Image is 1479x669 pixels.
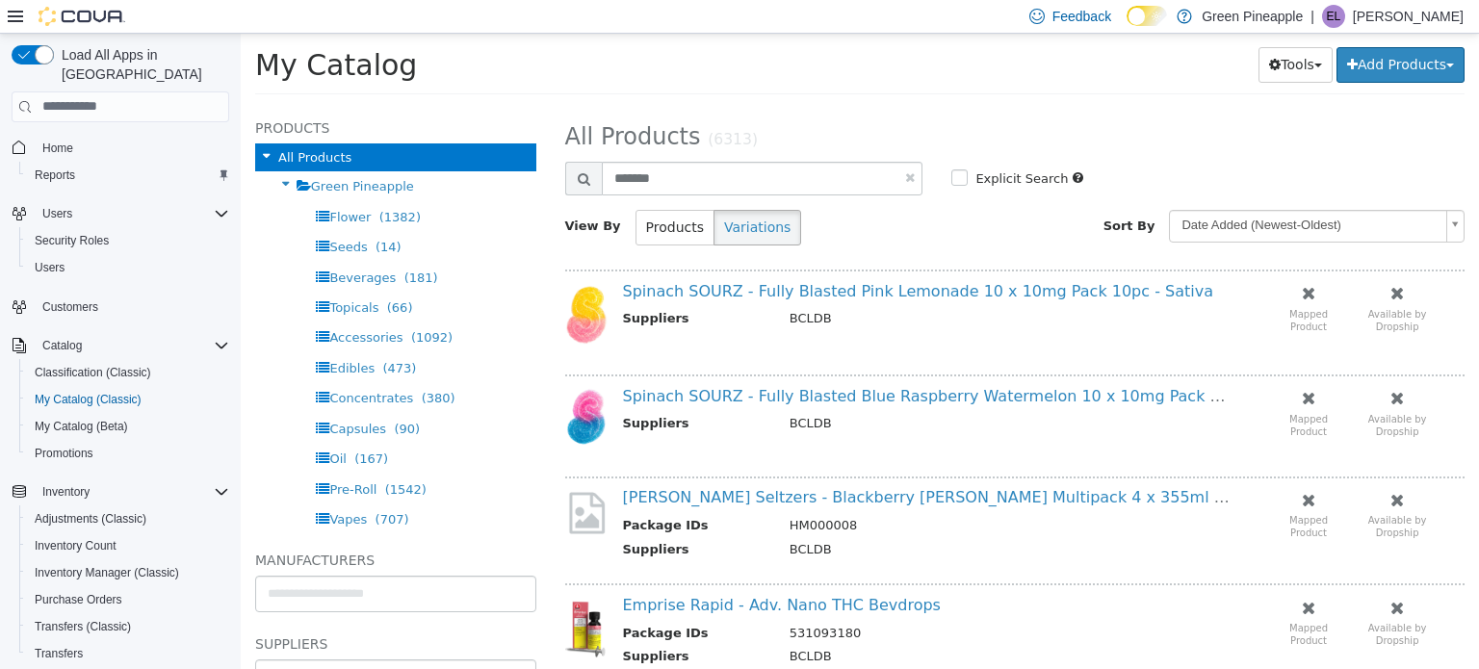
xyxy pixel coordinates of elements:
span: Promotions [35,446,93,461]
span: Promotions [27,442,229,465]
button: Transfers [19,640,237,667]
span: (1542) [144,449,186,463]
a: Promotions [27,442,101,465]
a: Classification (Classic) [27,361,159,384]
span: Home [35,136,229,160]
small: Available by Dropship [1128,380,1186,403]
a: Users [27,256,72,279]
img: missing-image.png [324,455,368,502]
a: Inventory Manager (Classic) [27,561,187,584]
span: Inventory Count [27,534,229,557]
button: Users [35,202,80,225]
a: Date Added (Newest-Oldest) [928,176,1224,209]
button: Customers [4,293,237,321]
span: Accessories [89,296,162,311]
th: Suppliers [382,275,534,299]
span: Load All Apps in [GEOGRAPHIC_DATA] [54,45,229,84]
span: My Catalog (Classic) [35,392,142,407]
input: Dark Mode [1127,6,1167,26]
span: Inventory Manager (Classic) [27,561,229,584]
a: Emprise Rapid - Adv. Nano THC Bevdrops [382,562,700,580]
img: 150 [324,249,368,311]
button: Add Products [1096,13,1224,49]
a: Spinach SOURZ - Fully Blasted Pink Lemonade 10 x 10mg Pack 10pc - Sativa [382,248,973,267]
span: My Catalog (Classic) [27,388,229,411]
span: (181) [164,237,197,251]
span: Inventory [35,480,229,503]
span: Home [42,141,73,156]
button: Home [4,134,237,162]
a: My Catalog (Classic) [27,388,149,411]
span: Reports [35,167,75,183]
button: Reports [19,162,237,189]
div: Eden Lafrentz [1322,5,1345,28]
span: Inventory Manager (Classic) [35,565,179,580]
h5: Suppliers [14,599,296,622]
span: Purchase Orders [27,588,229,611]
span: Edibles [89,327,134,342]
span: Feedback [1052,7,1111,26]
span: Users [35,260,65,275]
span: Inventory [42,484,90,500]
span: Purchase Orders [35,592,122,607]
span: Catalog [42,338,82,353]
span: Dark Mode [1127,26,1128,27]
button: Security Roles [19,227,237,254]
button: Classification (Classic) [19,359,237,386]
p: [PERSON_NAME] [1353,5,1464,28]
span: (1092) [170,296,212,311]
small: Mapped Product [1049,481,1087,504]
th: Suppliers [382,506,534,530]
span: All Products [38,116,111,131]
span: View By [324,185,380,199]
td: 531093180 [534,590,992,614]
th: Package IDs [382,590,534,614]
label: Explicit Search [730,136,827,155]
a: Home [35,137,81,160]
button: Inventory [4,478,237,505]
span: Oil [89,418,105,432]
span: Transfers [35,646,83,661]
span: Classification (Classic) [35,365,151,380]
span: All Products [324,90,460,116]
span: Pre-Roll [89,449,136,463]
small: (6313) [467,97,517,115]
small: Available by Dropship [1128,275,1186,298]
span: My Catalog (Beta) [35,419,128,434]
button: Variations [473,176,560,212]
span: Security Roles [27,229,229,252]
p: Green Pineapple [1202,5,1303,28]
h5: Manufacturers [14,515,296,538]
a: Security Roles [27,229,117,252]
span: Green Pineapple [70,145,173,160]
span: (14) [135,206,161,220]
small: Available by Dropship [1128,481,1186,504]
span: Reports [27,164,229,187]
span: Transfers (Classic) [35,619,131,634]
span: Vapes [89,478,126,493]
th: Package IDs [382,482,534,506]
span: Inventory Count [35,538,117,553]
span: Classification (Classic) [27,361,229,384]
td: BCLDB [534,380,992,404]
img: 150 [324,563,368,627]
th: Suppliers [382,613,534,637]
span: (707) [135,478,169,493]
button: My Catalog (Beta) [19,413,237,440]
span: Users [27,256,229,279]
a: Inventory Count [27,534,124,557]
a: Purchase Orders [27,588,130,611]
button: Users [19,254,237,281]
small: Available by Dropship [1128,589,1186,612]
span: EL [1327,5,1341,28]
span: My Catalog [14,14,176,48]
span: Date Added (Newest-Oldest) [929,177,1198,207]
span: (473) [142,327,175,342]
span: Users [35,202,229,225]
span: (1382) [139,176,180,191]
span: Transfers [27,642,229,665]
span: Users [42,206,72,221]
button: Catalog [4,332,237,359]
td: BCLDB [534,613,992,637]
button: Transfers (Classic) [19,613,237,640]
